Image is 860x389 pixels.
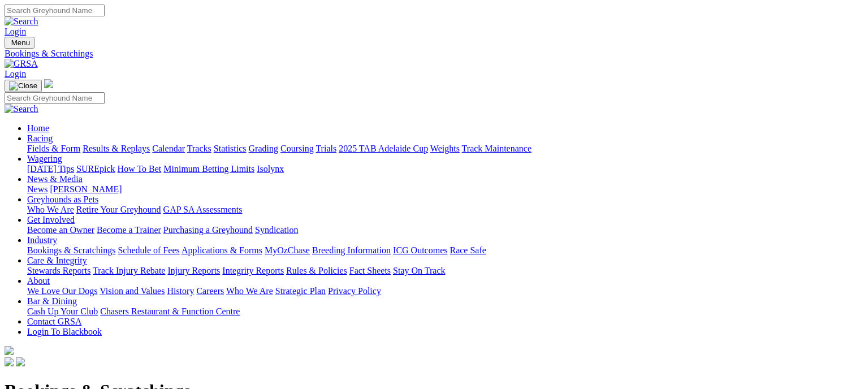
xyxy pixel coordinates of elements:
[280,144,314,153] a: Coursing
[257,164,284,174] a: Isolynx
[44,79,53,88] img: logo-grsa-white.png
[27,164,855,174] div: Wagering
[214,144,247,153] a: Statistics
[27,144,80,153] a: Fields & Form
[163,225,253,235] a: Purchasing a Greyhound
[5,69,26,79] a: Login
[27,133,53,143] a: Racing
[27,245,855,256] div: Industry
[27,225,94,235] a: Become an Owner
[312,245,391,255] a: Breeding Information
[27,306,98,316] a: Cash Up Your Club
[5,37,34,49] button: Toggle navigation
[5,80,42,92] button: Toggle navigation
[27,174,83,184] a: News & Media
[27,164,74,174] a: [DATE] Tips
[27,306,855,317] div: Bar & Dining
[5,27,26,36] a: Login
[249,144,278,153] a: Grading
[5,92,105,104] input: Search
[27,266,90,275] a: Stewards Reports
[5,346,14,355] img: logo-grsa-white.png
[9,81,37,90] img: Close
[5,104,38,114] img: Search
[100,286,165,296] a: Vision and Values
[27,154,62,163] a: Wagering
[275,286,326,296] a: Strategic Plan
[265,245,310,255] a: MyOzChase
[450,245,486,255] a: Race Safe
[27,245,115,255] a: Bookings & Scratchings
[222,266,284,275] a: Integrity Reports
[27,205,855,215] div: Greyhounds as Pets
[163,205,243,214] a: GAP SA Assessments
[118,245,179,255] a: Schedule of Fees
[27,327,102,336] a: Login To Blackbook
[27,286,97,296] a: We Love Our Dogs
[27,144,855,154] div: Racing
[118,164,162,174] a: How To Bet
[349,266,391,275] a: Fact Sheets
[27,266,855,276] div: Care & Integrity
[5,49,855,59] a: Bookings & Scratchings
[5,16,38,27] img: Search
[430,144,460,153] a: Weights
[93,266,165,275] a: Track Injury Rebate
[316,144,336,153] a: Trials
[27,215,75,224] a: Get Involved
[100,306,240,316] a: Chasers Restaurant & Function Centre
[286,266,347,275] a: Rules & Policies
[255,225,298,235] a: Syndication
[328,286,381,296] a: Privacy Policy
[16,357,25,366] img: twitter.svg
[187,144,211,153] a: Tracks
[83,144,150,153] a: Results & Replays
[393,245,447,255] a: ICG Outcomes
[27,194,98,204] a: Greyhounds as Pets
[27,205,74,214] a: Who We Are
[226,286,273,296] a: Who We Are
[152,144,185,153] a: Calendar
[462,144,531,153] a: Track Maintenance
[76,164,115,174] a: SUREpick
[27,286,855,296] div: About
[167,286,194,296] a: History
[167,266,220,275] a: Injury Reports
[27,256,87,265] a: Care & Integrity
[181,245,262,255] a: Applications & Forms
[27,225,855,235] div: Get Involved
[27,184,855,194] div: News & Media
[196,286,224,296] a: Careers
[27,296,77,306] a: Bar & Dining
[393,266,445,275] a: Stay On Track
[76,205,161,214] a: Retire Your Greyhound
[5,59,38,69] img: GRSA
[27,235,57,245] a: Industry
[11,38,30,47] span: Menu
[27,184,47,194] a: News
[163,164,254,174] a: Minimum Betting Limits
[27,317,81,326] a: Contact GRSA
[339,144,428,153] a: 2025 TAB Adelaide Cup
[27,123,49,133] a: Home
[97,225,161,235] a: Become a Trainer
[5,5,105,16] input: Search
[50,184,122,194] a: [PERSON_NAME]
[5,357,14,366] img: facebook.svg
[27,276,50,286] a: About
